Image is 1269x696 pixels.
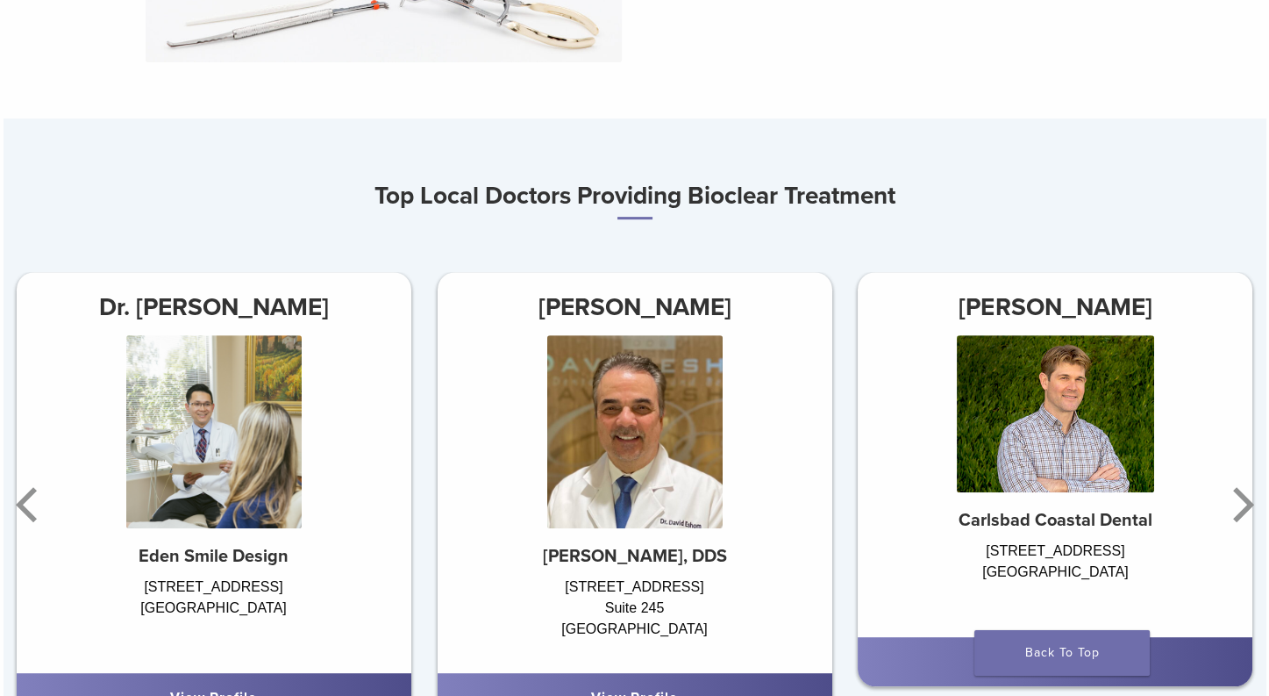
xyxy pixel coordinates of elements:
[4,175,1266,219] h3: Top Local Doctors Providing Bioclear Treatment
[126,335,302,528] img: Dr. James Chau
[858,541,1252,620] div: [STREET_ADDRESS] [GEOGRAPHIC_DATA]
[959,510,1152,531] strong: Carlsbad Coastal Dental
[542,546,726,567] strong: [PERSON_NAME], DDS
[437,286,831,328] h3: [PERSON_NAME]
[139,546,289,567] strong: Eden Smile Design
[17,286,411,328] h3: Dr. [PERSON_NAME]
[17,577,411,656] div: [STREET_ADDRESS] [GEOGRAPHIC_DATA]
[437,577,831,656] div: [STREET_ADDRESS] Suite 245 [GEOGRAPHIC_DATA]
[1223,452,1258,557] button: Next
[957,335,1154,492] img: Dr. Michael Thylin
[858,286,1252,328] h3: [PERSON_NAME]
[974,630,1150,676] a: Back To Top
[546,335,722,528] img: Dr. David Eshom
[12,452,47,557] button: Previous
